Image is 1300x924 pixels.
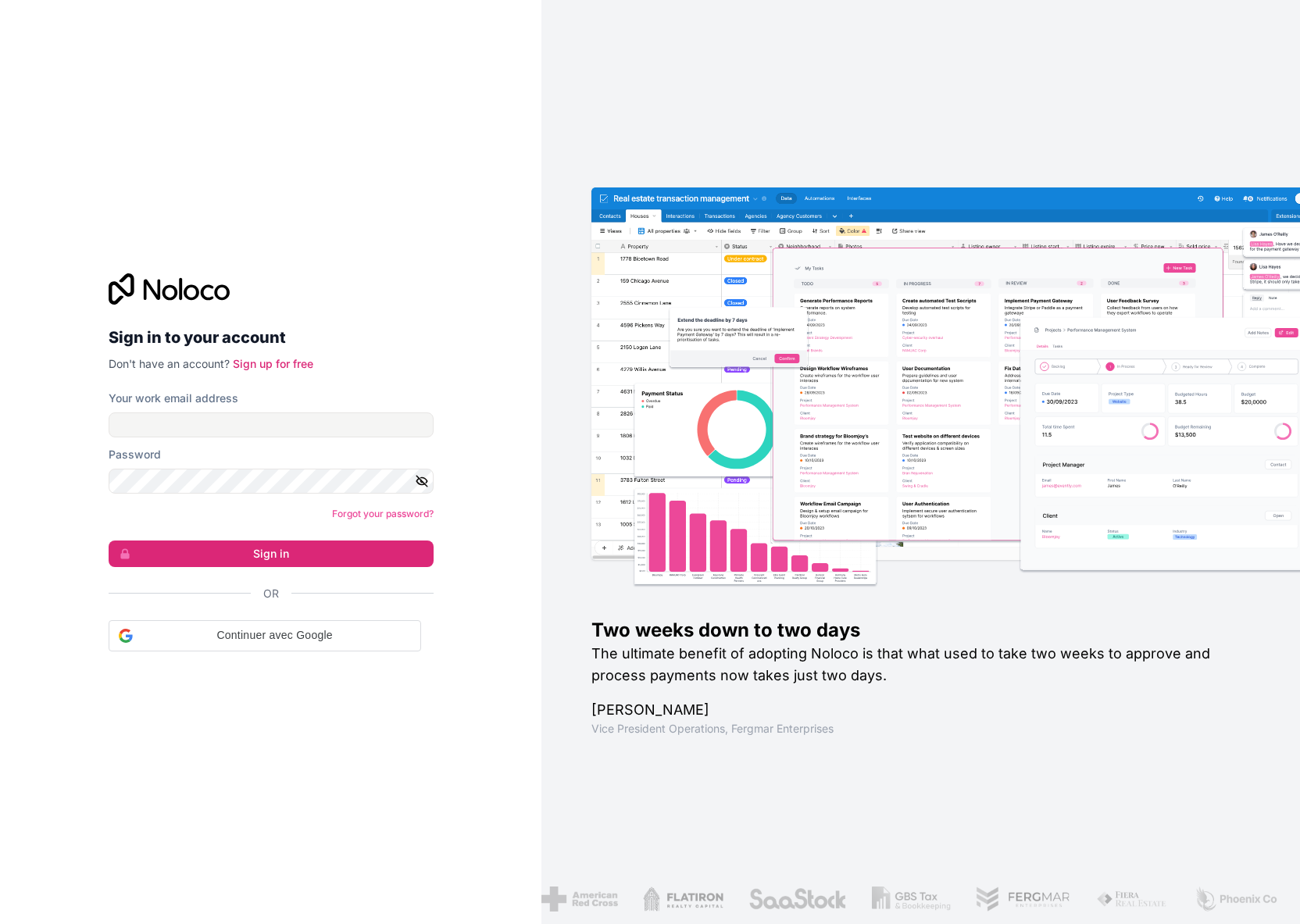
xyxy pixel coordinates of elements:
img: /assets/american-red-cross-BAupjrZR.png [538,887,614,912]
h1: [PERSON_NAME] [591,699,1250,721]
span: Or [263,586,279,601]
span: Don't have an account? [109,357,230,370]
a: Forgot your password? [332,508,434,519]
input: Password [109,469,434,494]
span: Continuer avec Google [139,627,411,644]
h1: Two weeks down to two days [591,618,1250,643]
div: Continuer avec Google [109,620,421,651]
a: Sign up for free [233,357,313,370]
img: /assets/saastock-C6Zbiodz.png [745,887,843,912]
img: /assets/fiera-fwj2N5v4.png [1092,887,1166,912]
h2: Sign in to your account [109,323,434,351]
label: Your work email address [109,391,238,406]
img: /assets/phoenix-BREaitsQ.png [1191,887,1275,912]
h2: The ultimate benefit of adopting Noloco is that what used to take two weeks to approve and proces... [591,643,1250,687]
h1: Vice President Operations , Fergmar Enterprises [591,721,1250,737]
img: /assets/flatiron-C8eUkumj.png [639,887,720,912]
label: Password [109,447,161,462]
img: /assets/gbstax-C-GtDUiK.png [868,887,948,912]
button: Sign in [109,540,434,567]
input: Email address [109,412,434,437]
img: /assets/fergmar-CudnrXN5.png [972,887,1067,912]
